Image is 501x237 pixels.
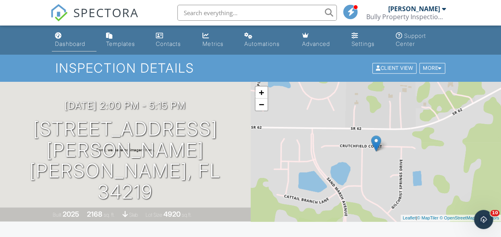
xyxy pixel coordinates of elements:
[348,29,386,51] a: Settings
[255,87,267,99] a: Zoom in
[440,215,499,220] a: © OpenStreetMap contributors
[241,29,293,51] a: Automations (Basic)
[302,40,330,47] div: Advanced
[490,210,499,216] span: 10
[163,210,181,218] div: 4920
[13,118,238,203] h1: [STREET_ADDRESS][PERSON_NAME] [PERSON_NAME], FL 34219
[372,63,417,74] div: Client View
[63,210,79,218] div: 2025
[65,100,186,111] h3: [DATE] 2:00 pm - 5:15 pm
[403,215,416,220] a: Leaflet
[55,61,446,75] h1: Inspection Details
[129,212,138,218] span: slab
[401,215,501,221] div: |
[50,4,68,22] img: The Best Home Inspection Software - Spectora
[417,215,438,220] a: © MapTiler
[352,40,375,47] div: Settings
[53,212,61,218] span: Built
[182,212,192,218] span: sq.ft.
[104,212,115,218] span: sq. ft.
[55,40,85,47] div: Dashboard
[395,32,426,47] div: Support Center
[244,40,280,47] div: Automations
[52,29,96,51] a: Dashboard
[388,5,440,13] div: [PERSON_NAME]
[199,29,234,51] a: Metrics
[73,4,139,21] span: SPECTORA
[202,40,223,47] div: Metrics
[474,210,493,229] iframe: Intercom live chat
[392,29,449,51] a: Support Center
[87,210,102,218] div: 2168
[371,65,418,71] a: Client View
[255,99,267,111] a: Zoom out
[419,63,445,74] div: More
[103,29,146,51] a: Templates
[366,13,446,21] div: Bully Property Inspections LLC
[50,11,139,28] a: SPECTORA
[156,40,181,47] div: Contacts
[299,29,342,51] a: Advanced
[145,212,162,218] span: Lot Size
[153,29,193,51] a: Contacts
[177,5,337,21] input: Search everything...
[106,40,135,47] div: Templates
